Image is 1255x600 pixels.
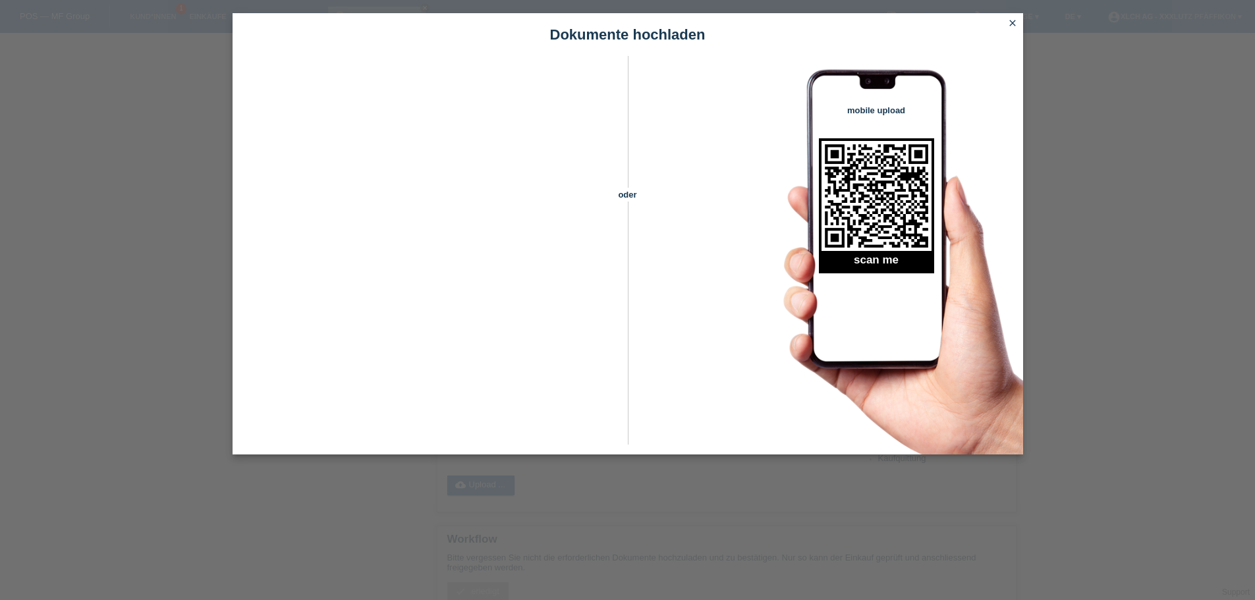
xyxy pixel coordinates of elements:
h2: scan me [819,254,934,273]
h1: Dokumente hochladen [233,26,1023,43]
h4: mobile upload [819,105,934,115]
a: close [1004,16,1021,32]
i: close [1007,18,1018,28]
span: oder [605,188,651,202]
iframe: Upload [252,89,605,418]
